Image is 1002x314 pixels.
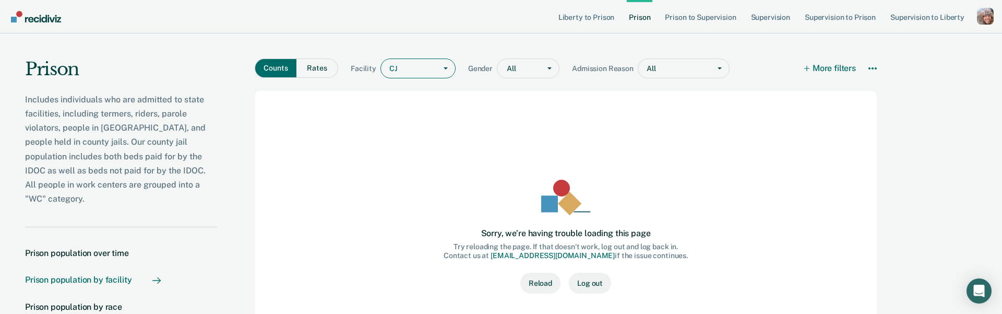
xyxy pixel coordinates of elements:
div: CJ [381,61,436,76]
div: All [638,61,710,76]
button: Profile dropdown button [977,8,994,25]
img: Recidiviz [11,11,61,22]
span: Gender [468,64,497,73]
div: Prison population over time [25,248,129,258]
input: gender [507,64,508,73]
div: Prison population by facility [25,275,132,285]
button: Reload [520,273,560,294]
div: Prison population by race [25,302,122,312]
div: Open Intercom Messenger [967,278,992,304]
span: Facility [351,64,380,73]
svg: More options [868,64,877,73]
div: Try reloading the page. If that doesn’t work, log out and log back in. Contact us at if the issue... [444,242,688,260]
button: Log out [569,273,611,294]
button: More filters [805,59,856,78]
span: Admission Reason [572,64,638,73]
button: Counts or Rates Toggle: Counts [255,59,296,78]
div: Sorry, we’re having trouble loading this page [481,228,651,238]
button: Counts or Rates Toggle: Rates [296,59,338,78]
h1: Prison [25,59,217,88]
p: Includes individuals who are admitted to state facilities, including termers, riders, parole viol... [25,92,217,206]
a: [EMAIL_ADDRESS][DOMAIN_NAME] [491,251,615,260]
